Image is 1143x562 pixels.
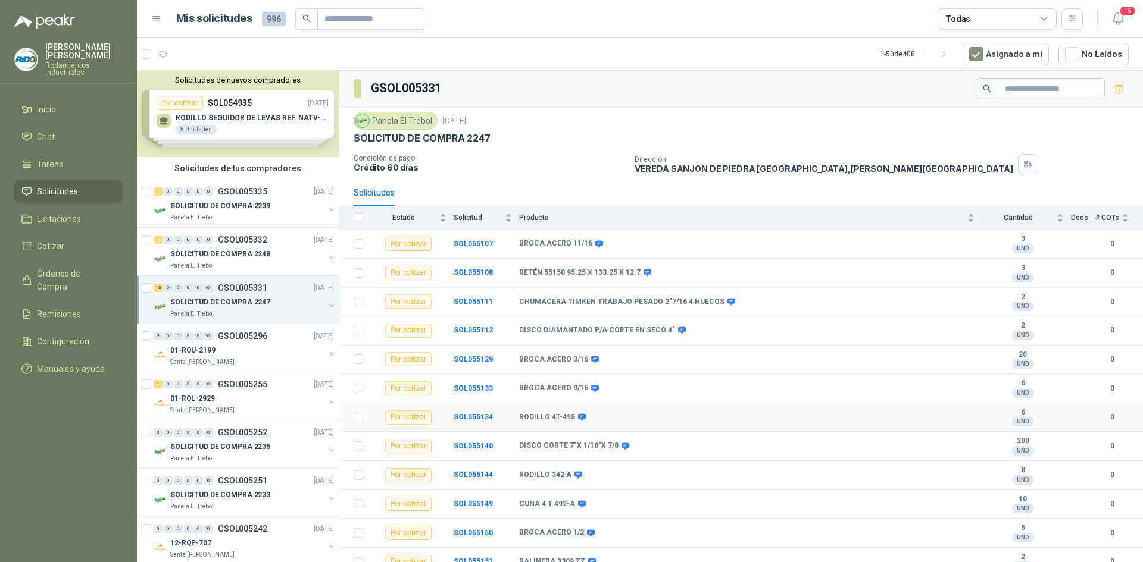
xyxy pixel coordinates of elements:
div: 0 [204,284,213,292]
div: UND [1012,417,1034,426]
b: SOL055113 [454,326,493,334]
p: Panela El Trébol [170,454,214,463]
div: 0 [184,380,193,388]
b: 2 [982,321,1064,331]
a: SOL055129 [454,355,493,363]
b: 0 [1095,383,1129,394]
a: SOL055144 [454,470,493,479]
img: Company Logo [154,203,168,218]
a: SOL055150 [454,529,493,537]
img: Company Logo [15,48,38,71]
b: 6 [982,408,1064,417]
img: Company Logo [154,348,168,362]
p: GSOL005255 [218,380,267,388]
div: Por cotizar [385,237,432,251]
b: 0 [1095,354,1129,365]
a: Tareas [14,153,123,175]
div: UND [1012,446,1034,456]
b: 0 [1095,238,1129,250]
div: Por cotizar [385,439,432,453]
a: 0 0 0 0 0 0 GSOL005251[DATE] Company LogoSOLICITUD DE COMPRA 2233Panela El Trébol [154,473,336,511]
p: GSOL005331 [218,284,267,292]
a: 1 0 0 0 0 0 GSOL005332[DATE] Company LogoSOLICITUD DE COMPRA 2248Panela El Trébol [154,233,336,271]
img: Company Logo [154,300,168,314]
div: 0 [164,332,173,340]
a: Configuración [14,330,123,353]
th: Solicitud [454,206,519,230]
span: Órdenes de Compra [37,267,111,293]
b: DISCO DIAMANTADO P/A CORTE EN SECO 4" [519,326,675,335]
b: SOL055149 [454,500,493,508]
p: 12-RQP-707 [170,538,211,549]
p: [DATE] [314,234,334,246]
a: SOL055108 [454,268,493,277]
div: 0 [204,476,213,485]
div: 0 [194,187,203,196]
div: 0 [204,428,213,437]
b: 8 [982,466,1064,475]
div: Panela El Trébol [354,112,438,130]
a: 0 0 0 0 0 0 GSOL005242[DATE] Company Logo12-RQP-707Santa [PERSON_NAME] [154,522,336,560]
div: Por cotizar [385,294,432,309]
p: [DATE] [442,115,466,127]
a: Cotizar [14,235,123,258]
b: 0 [1095,498,1129,510]
img: Company Logo [154,252,168,266]
p: Dirección [635,155,1013,164]
b: SOL055111 [454,297,493,306]
a: Manuales y ayuda [14,357,123,380]
b: CUNA 4 T 492-A [519,500,575,509]
div: 0 [174,236,183,244]
div: UND [1012,273,1034,282]
b: 6 [982,379,1064,388]
div: Todas [945,12,970,26]
div: 1 [154,236,163,244]
span: Cantidad [982,214,1054,222]
b: RETÉN 55150 95.25 X 133.25 X 12.7 [519,268,641,278]
a: SOL055133 [454,384,493,393]
div: UND [1012,388,1034,398]
div: Solicitudes de nuevos compradoresPor cotizarSOL054935[DATE] RODILLO SEGUIDOR DE LEVAS REF. NATV-1... [137,71,339,157]
p: SOLICITUD DE COMPRA 2233 [170,489,270,501]
button: No Leídos [1058,43,1129,65]
p: Panela El Trébol [170,261,214,271]
p: [DATE] [314,331,334,342]
div: 0 [184,428,193,437]
div: 0 [194,380,203,388]
div: 0 [174,380,183,388]
div: Por cotizar [385,468,432,482]
div: 0 [154,332,163,340]
a: Remisiones [14,303,123,325]
b: 0 [1095,412,1129,423]
div: Por cotizar [385,410,432,425]
a: SOL055107 [454,240,493,248]
a: Licitaciones [14,208,123,230]
div: 0 [184,476,193,485]
a: Órdenes de Compra [14,262,123,298]
p: SOLICITUD DE COMPRA 2247 [354,132,491,145]
span: 16 [1119,5,1136,17]
p: Crédito 60 días [354,162,625,172]
div: 0 [164,525,173,533]
a: 1 0 0 0 0 0 GSOL005335[DATE] Company LogoSOLICITUD DE COMPRA 2239Panela El Trébol [154,184,336,222]
div: 0 [184,284,193,292]
p: [DATE] [314,186,334,197]
p: Santa [PERSON_NAME] [170,406,235,415]
span: Tareas [37,158,63,171]
p: SOLICITUD DE COMPRA 2235 [170,441,270,453]
p: SOLICITUD DE COMPRA 2247 [170,297,270,308]
div: 0 [174,428,183,437]
div: UND [1012,533,1034,542]
div: 0 [154,525,163,533]
p: Panela El Trébol [170,502,214,511]
p: [DATE] [314,427,334,438]
div: Por cotizar [385,526,432,540]
span: Licitaciones [37,212,81,225]
b: RODILLO 342 A [519,470,571,480]
p: Panela El Trébol [170,213,214,222]
p: GSOL005335 [218,187,267,196]
span: Producto [519,214,965,222]
th: Cantidad [982,206,1071,230]
span: Chat [37,130,55,143]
